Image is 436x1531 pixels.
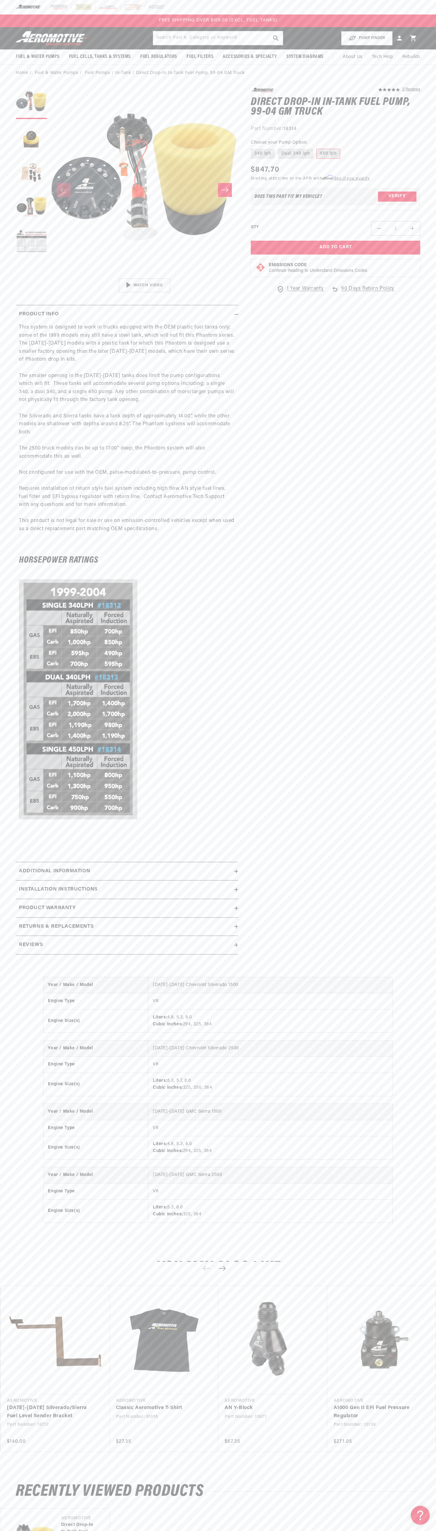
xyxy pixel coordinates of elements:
[402,88,420,92] a: 2 reviews
[251,175,370,181] p: Starting at /mo or 0% APR with .
[255,194,322,199] div: Does This part fit My vehicle?
[19,310,59,318] h2: Product Info
[282,49,328,64] summary: System Diagrams
[215,1262,229,1276] button: Next slide
[153,1205,167,1210] strong: Liters:
[148,977,393,993] td: [DATE]-[DATE] Chevrolet Silverado 1500
[269,263,307,267] strong: Emissions Code
[159,18,277,23] span: FREE SHIPPING OVER $109.00 (EXCL. FUEL TANKS)
[153,1078,167,1083] strong: Liters:
[19,556,235,564] h6: Horsepower Ratings
[19,886,98,894] h2: Installation Instructions
[153,1212,183,1217] strong: Cubic Inches:
[43,977,148,993] th: Year / Make / Model
[334,177,370,181] a: See if you qualify - Learn more about Affirm Financing (opens in modal)
[255,262,266,272] img: Emissions code
[322,175,333,180] span: Affirm
[16,880,238,899] summary: Installation Instructions
[16,899,238,917] summary: Product warranty
[57,183,71,197] button: Slide left
[153,1015,167,1020] strong: Liters:
[153,31,283,45] input: Search by Part Number, Category or Keyword
[16,54,60,60] span: Fuel & Water Pumps
[43,1041,148,1057] th: Year / Make / Model
[16,1484,420,1499] h2: Recently Viewed Products
[316,149,340,159] label: 450 lph
[273,177,280,181] span: $53
[286,54,324,60] span: System Diagrams
[343,54,363,59] span: About Us
[85,70,110,77] a: Fuel Pumps
[19,904,76,912] h2: Product warranty
[148,1167,393,1183] td: [DATE]-[DATE] GMC Sierra 2500
[16,1261,420,1276] h2: You may also like
[16,226,47,258] button: Load image 5 in gallery view
[140,54,177,60] span: Fuel Regulators
[283,126,296,131] strong: 18314
[64,49,135,64] summary: Fuel Cells, Tanks & Systems
[367,49,398,65] summary: Tech Help
[116,1404,206,1412] a: Classic Aeromotive T-Shirt
[331,285,394,299] a: 90 Days Return Policy
[43,993,148,1009] th: Engine Type
[287,285,324,293] span: 1 Year Warranty
[16,70,28,77] a: Home
[14,31,92,46] img: Aeromotive
[43,1057,148,1073] th: Engine Type
[16,122,47,154] button: Load image 2 in gallery view
[148,1073,393,1096] td: 5.3, 5.7, 6.0 325, 350, 364
[43,1120,148,1136] th: Engine Type
[16,192,47,223] button: Load image 4 in gallery view
[251,225,259,230] label: QTY
[199,1262,213,1276] button: Previous slide
[115,70,136,77] li: In-Tank
[35,70,78,77] a: Fuel & Water Pumps
[269,262,367,274] button: Emissions CodeContinue Reading to Understand Emissions Codes
[269,268,367,274] p: Continue Reading to Understand Emissions Codes
[16,862,238,880] summary: Additional information
[43,1136,148,1159] th: Engine Size(s)
[334,1404,424,1420] a: A1000 Gen II EFI Fuel Pressure Regulator
[148,1104,393,1120] td: [DATE]-[DATE] GMC Sierra 1500
[341,31,393,45] button: PUMP FINDER
[16,88,238,292] media-gallery: Gallery Viewer
[19,941,43,949] h2: Reviews
[182,49,218,64] summary: Fuel Filters
[43,1200,148,1223] th: Engine Size(s)
[7,1404,97,1420] a: [DATE]-[DATE] Silverado/Sierra Fuel Level Sender Bracket
[251,149,275,159] label: 340 lph
[338,49,367,65] a: About Us
[277,285,324,293] a: 1 Year Warranty
[16,70,420,77] nav: breadcrumbs
[43,1167,148,1183] th: Year / Make / Model
[225,1404,315,1412] a: AN Y-Block
[341,285,394,299] span: 90 Days Return Policy
[11,49,64,64] summary: Fuel & Water Pumps
[19,324,235,541] p: This system is designed to work in trucks equipped with the OEM plastic fuel tanks only; some of ...
[148,1200,393,1223] td: 5.3, 6.0 325, 364
[269,31,283,45] button: search button
[43,1104,148,1120] th: Year / Make / Model
[251,139,308,146] legend: Choose your Pump Option:
[148,1183,393,1199] td: V8
[402,54,421,60] span: Rebuilds
[148,1136,393,1159] td: 4.8, 5.3, 6.0 294, 325, 364
[16,305,238,324] summary: Product Info
[186,54,213,60] span: Fuel Filters
[278,149,313,159] label: Dual 340 lph
[148,1009,393,1032] td: 4.8, 5.3, 6.0 294, 325, 364
[153,1085,183,1090] strong: Cubic Inches:
[16,918,238,936] summary: Returns & replacements
[69,54,131,60] span: Fuel Cells, Tanks & Systems
[136,70,245,77] li: Direct Drop-In In-Tank Fuel Pump, 99-04 GM Truck
[43,1009,148,1032] th: Engine Size(s)
[218,183,232,197] button: Slide right
[43,1073,148,1096] th: Engine Size(s)
[153,1022,183,1027] strong: Cubic Inches:
[148,1041,393,1057] td: [DATE]-[DATE] Chevrolet Silverado 2500
[372,54,393,60] span: Tech Help
[43,1183,148,1199] th: Engine Type
[251,97,420,117] h1: Direct Drop-In In-Tank Fuel Pump, 99-04 GM Truck
[16,157,47,188] button: Load image 3 in gallery view
[223,54,277,60] span: Accessories & Specialty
